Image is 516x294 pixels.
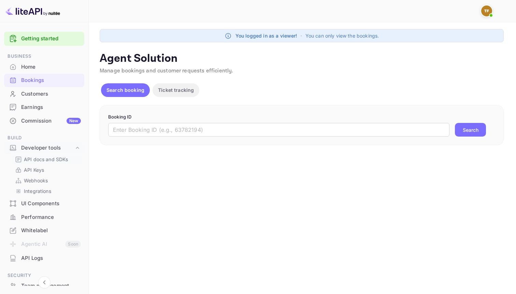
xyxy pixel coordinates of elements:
div: Developer tools [4,142,84,154]
p: Agent Solution [100,52,504,66]
div: Bookings [21,76,81,84]
p: Integrations [24,187,51,195]
div: Earnings [4,101,84,114]
p: Ticket tracking [158,86,194,94]
div: Whitelabel [21,227,81,235]
a: Performance [4,211,84,223]
div: ∙ [300,32,303,39]
div: API Keys [12,165,82,175]
div: You logged in as a viewer! [235,32,297,39]
div: UI Components [21,200,81,208]
span: Build [4,134,84,142]
input: Enter Booking ID (e.g., 63782194) [108,123,449,137]
div: Home [4,60,84,74]
div: New [67,118,81,124]
a: API Keys [15,166,79,173]
a: API Logs [4,252,84,264]
span: Business [4,53,84,60]
div: Performance [4,211,84,224]
div: Bookings [4,74,84,87]
img: Tahir Fazal [481,5,492,16]
div: Webhooks [12,176,82,185]
p: Webhooks [24,177,48,184]
div: Team management [21,282,81,290]
div: UI Components [4,197,84,210]
a: Getting started [21,35,81,43]
a: Home [4,60,84,73]
span: Security [4,272,84,279]
div: Commission [21,117,81,125]
a: CommissionNew [4,114,84,127]
div: Earnings [21,103,81,111]
div: Getting started [4,32,84,46]
a: Whitelabel [4,224,84,237]
span: Manage bookings and customer requests efficiently. [100,67,233,74]
p: Booking ID [108,114,495,121]
div: Integrations [12,186,82,196]
div: Home [21,63,81,71]
a: Team management [4,279,84,292]
a: Customers [4,87,84,100]
div: You can only view the bookings. [305,32,379,39]
div: Whitelabel [4,224,84,237]
div: Performance [21,213,81,221]
button: Search [455,123,486,137]
button: Collapse navigation [38,276,51,289]
p: API docs and SDKs [24,156,68,163]
p: Search booking [106,86,144,94]
div: Developer tools [21,144,74,152]
p: API Keys [24,166,44,173]
div: Customers [4,87,84,101]
img: LiteAPI logo [5,5,60,16]
div: API Logs [4,252,84,265]
a: Bookings [4,74,84,86]
a: Webhooks [15,177,79,184]
div: CommissionNew [4,114,84,128]
div: API docs and SDKs [12,154,82,164]
a: API docs and SDKs [15,156,79,163]
a: Integrations [15,187,79,195]
a: UI Components [4,197,84,210]
div: API Logs [21,254,81,262]
div: Customers [21,90,81,98]
a: Earnings [4,101,84,113]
